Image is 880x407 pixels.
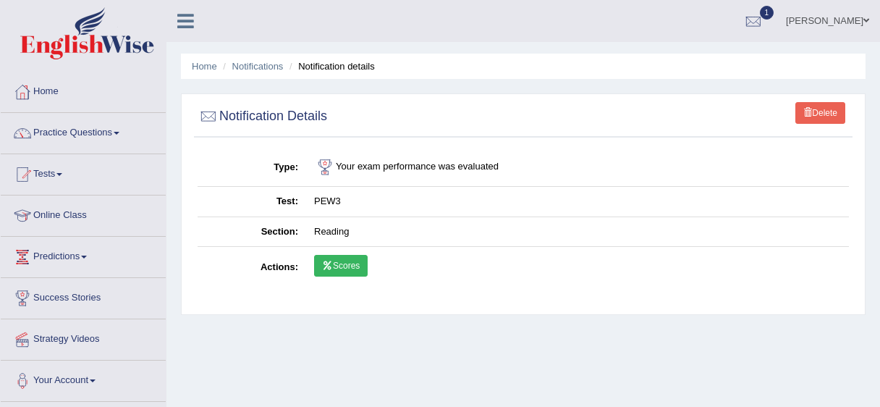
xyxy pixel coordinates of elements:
[314,255,368,277] a: Scores
[760,6,774,20] span: 1
[1,154,166,190] a: Tests
[198,106,327,127] h2: Notification Details
[198,148,306,187] th: Type
[1,113,166,149] a: Practice Questions
[286,59,375,73] li: Notification details
[232,61,284,72] a: Notifications
[198,187,306,217] th: Test
[198,247,306,289] th: Actions
[306,187,849,217] td: PEW3
[192,61,217,72] a: Home
[1,237,166,273] a: Predictions
[1,196,166,232] a: Online Class
[1,361,166,397] a: Your Account
[306,148,849,187] td: Your exam performance was evaluated
[1,72,166,108] a: Home
[1,278,166,314] a: Success Stories
[1,319,166,356] a: Strategy Videos
[795,102,845,124] a: Delete
[198,217,306,247] th: Section
[306,217,849,247] td: Reading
